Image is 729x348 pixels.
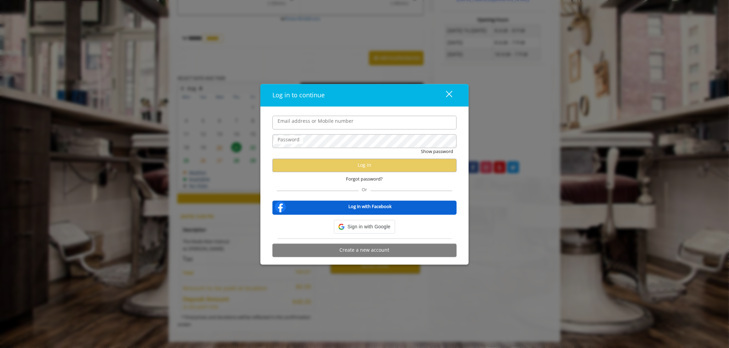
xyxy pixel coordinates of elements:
[274,118,357,125] label: Email address or Mobile number
[272,116,457,130] input: Email address or Mobile number
[273,200,287,214] img: facebook-logo
[348,203,392,210] b: Log in with Facebook
[274,136,303,144] label: Password
[272,91,325,99] span: Log in to continue
[272,134,457,148] input: Password
[433,88,457,102] button: close dialog
[347,223,390,230] span: Sign in with Google
[359,186,371,193] span: Or
[272,243,457,257] button: Create a new account
[421,148,453,155] button: Show password
[438,90,452,100] div: close dialog
[272,159,457,172] button: Log in
[334,220,395,233] div: Sign in with Google
[346,176,383,183] span: Forgot password?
